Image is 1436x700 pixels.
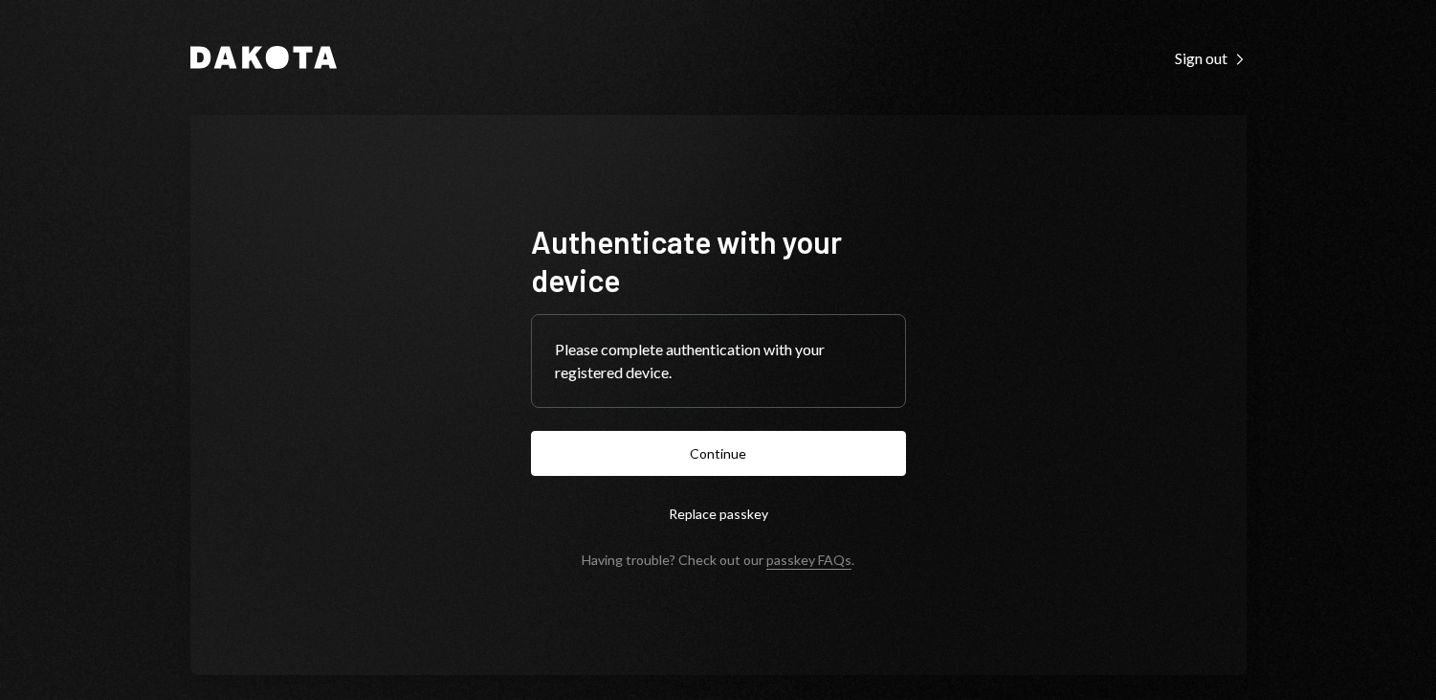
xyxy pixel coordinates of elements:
[555,338,882,384] div: Please complete authentication with your registered device.
[531,491,906,536] button: Replace passkey
[1175,47,1247,68] a: Sign out
[531,222,906,299] h1: Authenticate with your device
[766,552,851,570] a: passkey FAQs
[531,431,906,476] button: Continue
[1175,49,1247,68] div: Sign out
[582,552,854,568] div: Having trouble? Check out our .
